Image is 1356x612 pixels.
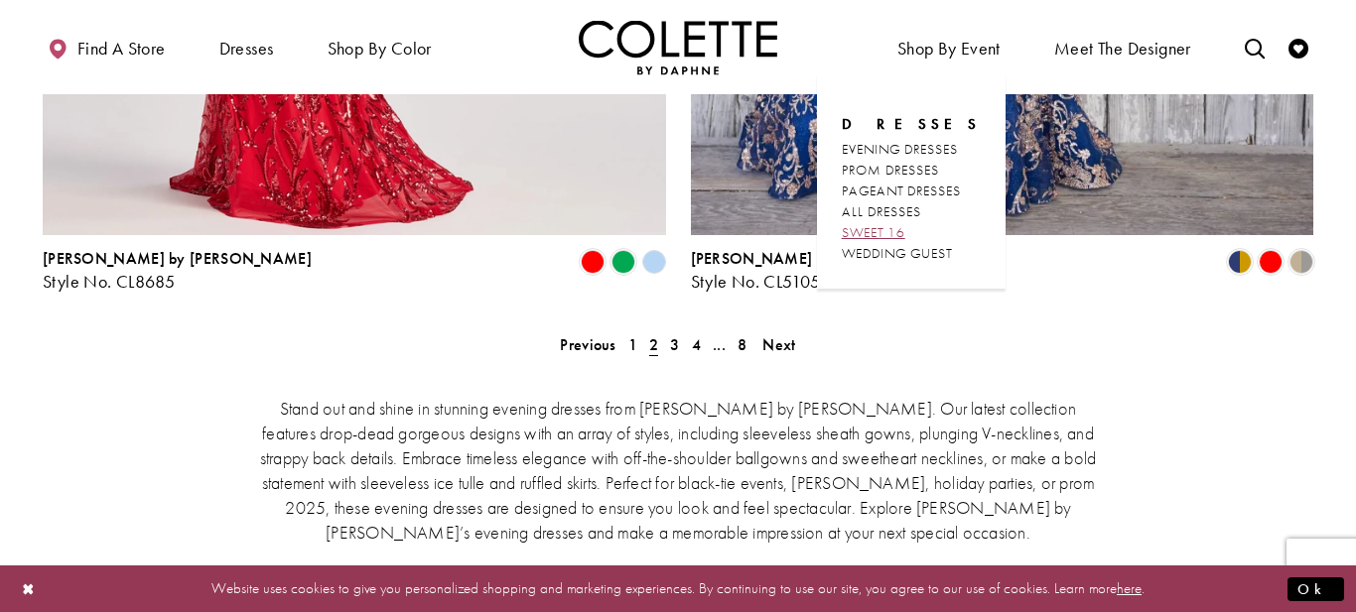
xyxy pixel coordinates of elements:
[1240,20,1270,74] a: Toggle search
[756,330,801,359] a: Next Page
[643,330,664,359] span: Current page
[842,140,958,158] span: EVENING DRESSES
[842,243,981,264] a: WEDDING GUEST
[43,250,312,292] div: Colette by Daphne Style No. CL8685
[1054,39,1191,59] span: Meet the designer
[581,250,605,274] i: Red
[43,248,312,269] span: [PERSON_NAME] by [PERSON_NAME]
[686,330,707,359] a: 4
[842,244,952,262] span: WEDDING GUEST
[611,250,635,274] i: Emerald
[692,334,701,355] span: 4
[214,20,279,74] span: Dresses
[1284,20,1313,74] a: Check Wishlist
[1289,250,1313,274] i: Gold/Pewter
[143,575,1213,602] p: Website uses cookies to give you personalized shopping and marketing experiences. By continuing t...
[670,334,679,355] span: 3
[842,181,981,201] a: PAGEANT DRESSES
[732,330,752,359] a: 8
[691,250,960,292] div: Colette by Daphne Style No. CL5105
[560,334,615,355] span: Previous
[642,250,666,274] i: Periwinkle
[842,182,961,199] span: PAGEANT DRESSES
[713,334,726,355] span: ...
[77,39,166,59] span: Find a store
[691,248,960,269] span: [PERSON_NAME] by [PERSON_NAME]
[328,39,432,59] span: Shop by color
[1288,576,1344,601] button: Submit Dialog
[842,223,905,241] span: SWEET 16
[1117,578,1142,598] a: here
[219,39,274,59] span: Dresses
[1259,250,1283,274] i: Red
[554,330,621,359] a: Prev Page
[691,270,821,293] span: Style No. CL5105
[622,330,643,359] a: 1
[762,334,795,355] span: Next
[649,334,658,355] span: 2
[842,114,981,134] span: Dresses
[707,330,732,359] a: ...
[842,202,921,220] span: ALL DRESSES
[256,396,1100,545] p: Stand out and shine in stunning evening dresses from [PERSON_NAME] by [PERSON_NAME]. Our latest c...
[842,161,939,179] span: PROM DRESSES
[579,20,777,74] img: Colette by Daphne
[43,20,170,74] a: Find a store
[842,222,981,243] a: SWEET 16
[323,20,437,74] span: Shop by color
[628,334,637,355] span: 1
[12,571,46,606] button: Close Dialog
[579,20,777,74] a: Visit Home Page
[43,270,175,293] span: Style No. CL8685
[842,139,981,160] a: EVENING DRESSES
[664,330,685,359] a: 3
[842,160,981,181] a: PROM DRESSES
[842,201,981,222] a: ALL DRESSES
[892,20,1006,74] span: Shop By Event
[1228,250,1252,274] i: Navy Blue/Gold
[897,39,1001,59] span: Shop By Event
[1049,20,1196,74] a: Meet the designer
[738,334,746,355] span: 8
